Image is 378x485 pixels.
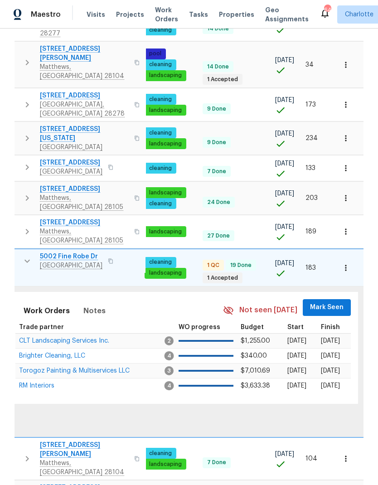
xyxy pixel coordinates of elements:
[145,129,175,137] span: cleaning
[204,262,223,269] span: 1 QC
[204,274,242,282] span: 1 Accepted
[31,10,61,19] span: Maestro
[305,62,314,68] span: 34
[145,269,185,277] span: landscaping
[321,324,340,330] span: Finish
[165,336,174,345] span: 2
[241,338,270,344] span: $1,255.00
[19,383,54,388] a: RM Interiors
[145,61,175,68] span: cleaning
[19,353,85,359] a: Brighter Cleaning, LLC
[145,96,175,103] span: cleaning
[145,140,185,148] span: landscaping
[275,260,294,267] span: [DATE]
[310,302,344,313] span: Mark Seen
[204,232,233,240] span: 27 Done
[204,76,242,83] span: 1 Accepted
[241,324,264,330] span: Budget
[87,10,105,19] span: Visits
[19,368,130,374] span: Torogoz Painting & Multiservices LLC
[321,383,340,389] span: [DATE]
[155,5,178,24] span: Work Orders
[287,368,306,374] span: [DATE]
[241,353,267,359] span: $340.00
[145,72,185,79] span: landscaping
[227,262,255,269] span: 19 Done
[19,338,109,344] span: CLT Landscaping Services Inc.
[145,450,175,457] span: cleaning
[83,305,106,317] span: Notes
[321,353,340,359] span: [DATE]
[241,368,270,374] span: $7,010.69
[145,258,175,266] span: cleaning
[265,5,309,24] span: Geo Assignments
[305,135,318,141] span: 234
[324,5,330,15] div: 64
[145,189,185,197] span: landscaping
[305,195,318,201] span: 203
[24,305,70,317] span: Work Orders
[204,105,230,113] span: 9 Done
[239,305,297,315] span: Not seen [DATE]
[204,168,230,175] span: 7 Done
[241,383,270,389] span: $3,633.38
[305,456,317,462] span: 104
[204,139,230,146] span: 9 Done
[19,383,54,389] span: RM Interiors
[165,381,174,390] span: 4
[275,131,294,137] span: [DATE]
[189,11,208,18] span: Tasks
[204,63,233,71] span: 14 Done
[145,50,165,58] span: pool
[287,353,306,359] span: [DATE]
[145,200,175,208] span: cleaning
[275,97,294,103] span: [DATE]
[165,351,174,360] span: 4
[204,459,230,466] span: 7 Done
[305,102,316,108] span: 173
[275,190,294,197] span: [DATE]
[179,324,220,330] span: WO progress
[287,324,304,330] span: Start
[275,160,294,167] span: [DATE]
[204,199,234,206] span: 24 Done
[19,353,85,359] span: Brighter Cleaning, LLC
[305,228,316,235] span: 189
[303,299,351,316] button: Mark Seen
[165,366,174,375] span: 3
[116,10,144,19] span: Projects
[19,338,109,344] a: CLT Landscaping Services Inc.
[275,451,294,457] span: [DATE]
[287,383,306,389] span: [DATE]
[19,324,64,330] span: Trade partner
[345,10,373,19] span: Charlotte
[305,265,316,271] span: 183
[287,338,306,344] span: [DATE]
[321,338,340,344] span: [DATE]
[145,165,175,172] span: cleaning
[275,57,294,63] span: [DATE]
[19,368,130,373] a: Torogoz Painting & Multiservices LLC
[204,25,233,33] span: 14 Done
[321,368,340,374] span: [DATE]
[305,165,315,171] span: 133
[145,107,185,114] span: landscaping
[219,10,254,19] span: Properties
[145,461,185,468] span: landscaping
[145,228,185,236] span: landscaping
[275,224,294,230] span: [DATE]
[145,26,175,34] span: cleaning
